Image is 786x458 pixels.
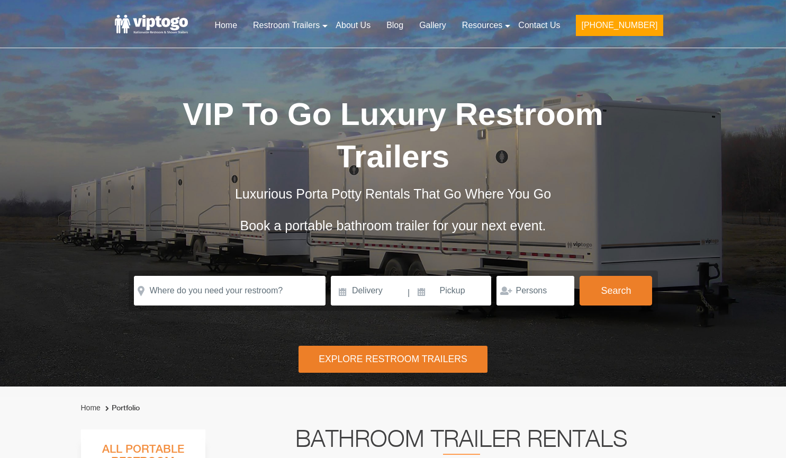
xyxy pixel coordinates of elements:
li: Portfolio [103,402,140,415]
span: Luxurious Porta Potty Rentals That Go Where You Go [235,186,551,201]
div: Explore Restroom Trailers [299,346,487,373]
a: Home [81,403,101,412]
h2: Bathroom Trailer Rentals [220,429,703,455]
a: Gallery [411,14,454,37]
input: Delivery [331,276,406,306]
button: Search [580,276,652,306]
span: VIP To Go Luxury Restroom Trailers [183,96,603,174]
span: Book a portable bathroom trailer for your next event. [240,218,546,233]
input: Where do you need your restroom? [134,276,326,306]
input: Persons [496,276,574,306]
a: [PHONE_NUMBER] [568,14,671,42]
a: Blog [378,14,411,37]
a: Home [206,14,245,37]
button: [PHONE_NUMBER] [576,15,663,36]
a: Restroom Trailers [245,14,328,37]
input: Pickup [411,276,492,306]
a: Resources [454,14,510,37]
a: About Us [328,14,378,37]
a: Contact Us [510,14,568,37]
span: | [408,276,410,310]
